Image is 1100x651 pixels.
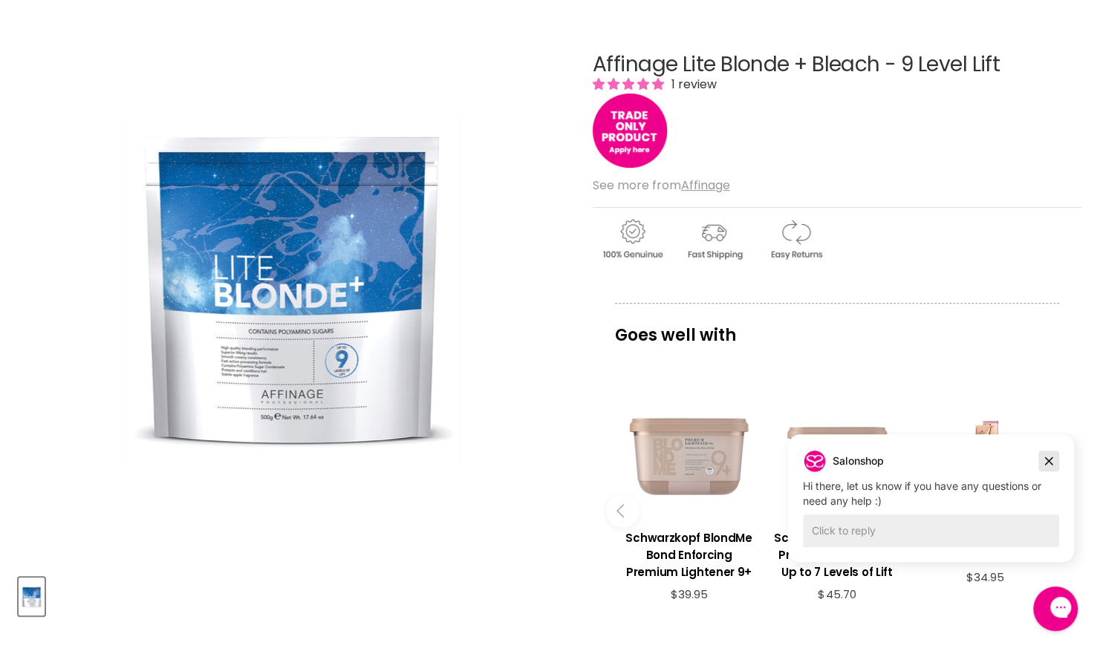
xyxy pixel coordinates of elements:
[19,16,566,563] div: Affinage Lite Blonde + Bleach - 9 Level Lift image. Click or Scroll to Zoom.
[615,303,1059,352] p: Goes well with
[622,518,755,588] a: View product:Schwarzkopf BlondMe Bond Enforcing Premium Lightener 9+
[622,529,755,580] h3: Schwarzkopf BlondMe Bond Enforcing Premium Lightener 9+
[593,177,730,194] span: See more from
[16,573,568,615] div: Product thumbnails
[667,76,717,93] span: 1 review
[1026,581,1085,636] iframe: Gorgias live chat messenger
[770,518,903,588] a: View product:Schwarzkopf BlondMe Precision Lightener - Up to 7 Levels of Lift
[593,94,667,168] img: tradeonly_small.jpg
[670,586,707,602] span: $39.95
[818,586,856,602] span: $45.70
[777,432,1085,584] iframe: Gorgias live chat campaigns
[593,76,667,93] span: 5.00 stars
[593,53,1081,76] h1: Affinage Lite Blonde + Bleach - 9 Level Lift
[770,529,903,580] h3: Schwarzkopf BlondMe Precision Lightener - Up to 7 Levels of Lift
[681,177,730,194] a: Affinage
[593,217,671,262] img: genuine.gif
[20,579,43,614] img: Affinage Lite Blonde + Bleach
[674,217,753,262] img: shipping.gif
[756,217,835,262] img: returns.gif
[19,578,45,615] button: Affinage Lite Blonde + Bleach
